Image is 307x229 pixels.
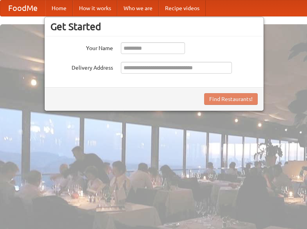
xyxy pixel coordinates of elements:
[45,0,73,16] a: Home
[159,0,206,16] a: Recipe videos
[117,0,159,16] a: Who we are
[50,62,113,72] label: Delivery Address
[50,42,113,52] label: Your Name
[204,93,258,105] button: Find Restaurants!
[0,0,45,16] a: FoodMe
[50,21,258,32] h3: Get Started
[73,0,117,16] a: How it works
